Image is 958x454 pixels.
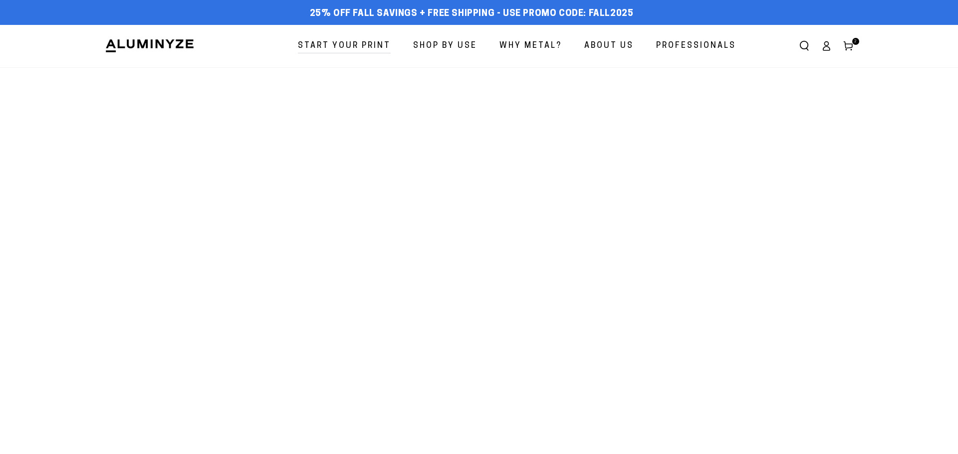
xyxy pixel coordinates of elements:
span: 25% off FALL Savings + Free Shipping - Use Promo Code: FALL2025 [310,8,634,19]
span: 2 [854,38,857,45]
span: Shop By Use [413,39,477,53]
span: About Us [584,39,634,53]
span: Why Metal? [499,39,562,53]
a: Professionals [649,33,743,59]
a: About Us [577,33,641,59]
span: Professionals [656,39,736,53]
a: Shop By Use [406,33,484,59]
a: Start Your Print [290,33,398,59]
img: Aluminyze [105,38,195,53]
summary: Search our site [793,35,815,57]
span: Start Your Print [298,39,391,53]
a: Why Metal? [492,33,569,59]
